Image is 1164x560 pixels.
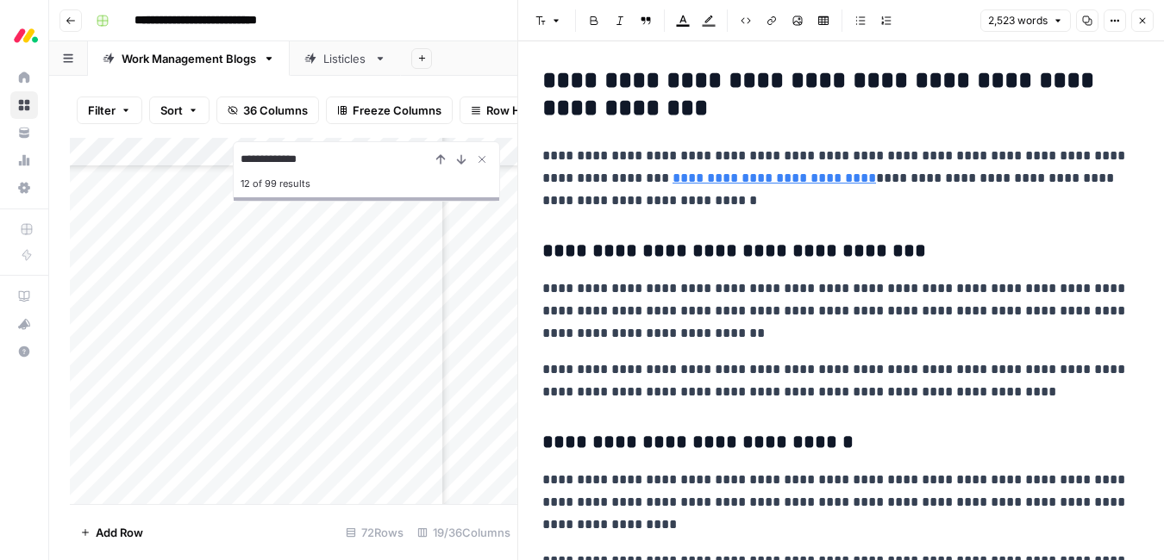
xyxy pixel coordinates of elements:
[323,50,367,67] div: Listicles
[160,102,183,119] span: Sort
[326,96,453,124] button: Freeze Columns
[149,96,210,124] button: Sort
[410,519,517,546] div: 19/36 Columns
[241,173,492,194] div: 12 of 99 results
[460,96,560,124] button: Row Height
[10,146,38,174] a: Usage
[88,41,290,76] a: Work Management Blogs
[430,149,451,170] button: Previous Result
[353,102,441,119] span: Freeze Columns
[10,64,38,91] a: Home
[339,519,410,546] div: 72 Rows
[10,91,38,119] a: Browse
[10,119,38,146] a: Your Data
[11,311,37,337] div: What's new?
[980,9,1071,32] button: 2,523 words
[70,519,153,546] button: Add Row
[10,338,38,365] button: Help + Support
[243,102,308,119] span: 36 Columns
[10,20,41,51] img: Monday.com Logo
[96,524,143,541] span: Add Row
[77,96,142,124] button: Filter
[122,50,256,67] div: Work Management Blogs
[10,310,38,338] button: What's new?
[10,283,38,310] a: AirOps Academy
[988,13,1048,28] span: 2,523 words
[451,149,472,170] button: Next Result
[216,96,319,124] button: 36 Columns
[290,41,401,76] a: Listicles
[10,14,38,57] button: Workspace: Monday.com
[10,174,38,202] a: Settings
[486,102,548,119] span: Row Height
[472,149,492,170] button: Close Search
[88,102,116,119] span: Filter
